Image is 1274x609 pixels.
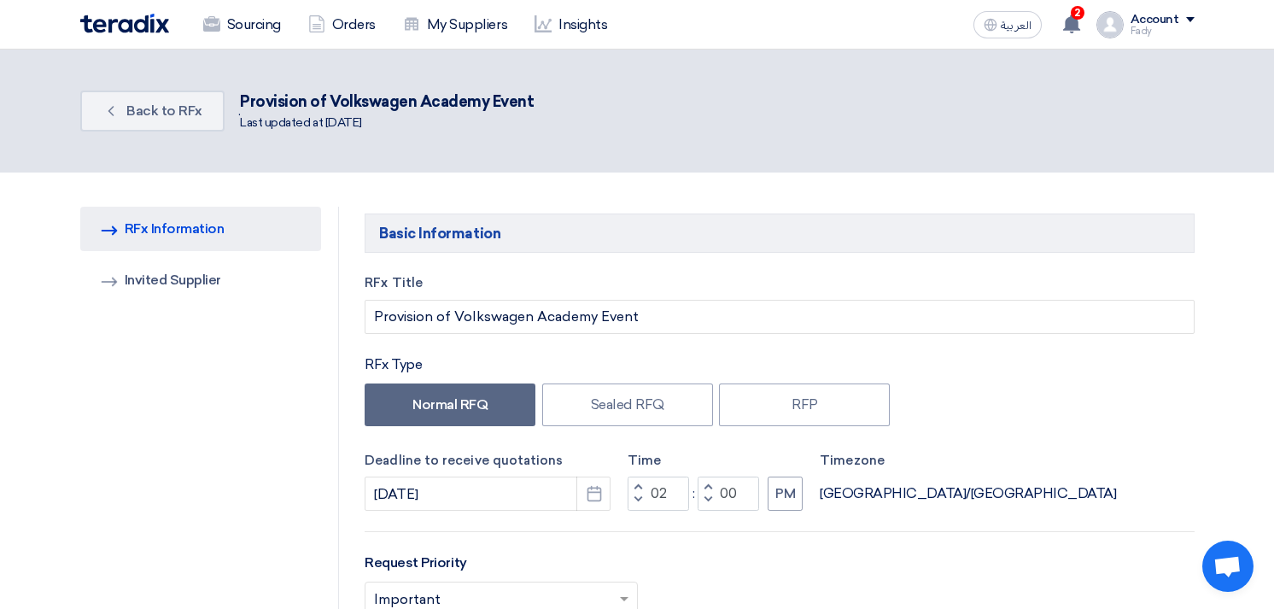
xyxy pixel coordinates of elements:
button: PM [768,477,803,511]
div: RFx Type [365,354,1194,375]
span: 2 [1071,6,1084,20]
a: Invited Supplier [80,258,322,302]
input: Minutes [698,477,759,511]
label: RFP [719,384,890,426]
label: Timezone [820,451,1116,471]
a: Back to RFx [80,91,225,132]
div: [GEOGRAPHIC_DATA]/[GEOGRAPHIC_DATA] [820,483,1116,504]
label: Request Priority [365,553,466,573]
span: العربية [1001,20,1031,32]
label: Sealed RFQ [542,384,713,426]
a: Insights [521,6,621,44]
a: Orders [295,6,389,44]
input: yyyy-mm-dd [365,477,611,511]
a: Sourcing [190,6,295,44]
img: profile_test.png [1096,11,1124,38]
a: My Suppliers [389,6,521,44]
div: : [689,483,698,504]
div: . [80,84,1195,138]
label: Normal RFQ [365,384,535,426]
label: Time [628,451,803,471]
button: العربية [973,11,1042,38]
div: Fady [1131,26,1195,36]
img: Teradix logo [80,14,169,33]
input: Hours [628,477,689,511]
span: Back to RFx [126,102,202,119]
a: Open chat [1202,541,1254,592]
label: Deadline to receive quotations [365,451,611,471]
div: Account [1131,13,1179,27]
a: RFx Information [80,207,322,251]
label: RFx Title [365,273,1194,293]
div: Provision of Volkswagen Academy Event [240,91,534,114]
h5: Basic Information [365,214,1194,253]
div: Last updated at [DATE] [240,114,534,132]
input: e.g. New ERP System, Server Visualization Project... [365,300,1194,334]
